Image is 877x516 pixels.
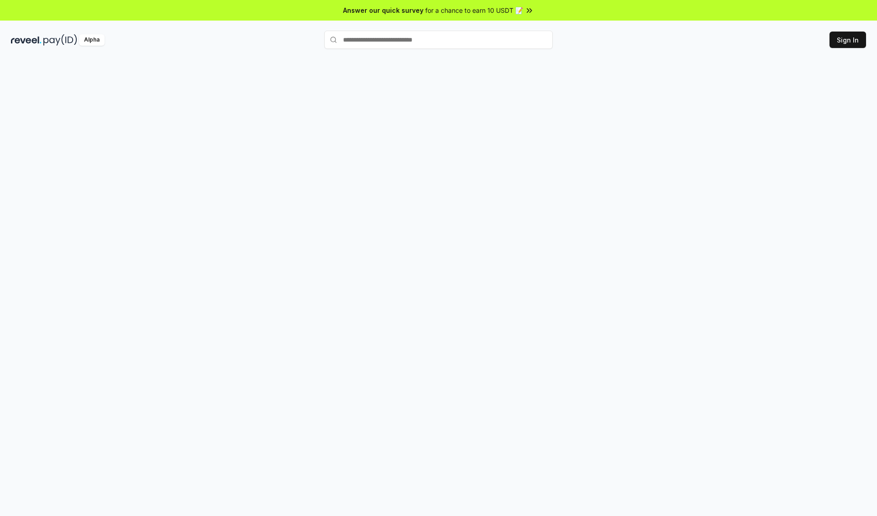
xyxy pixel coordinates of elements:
img: reveel_dark [11,34,42,46]
span: for a chance to earn 10 USDT 📝 [425,5,523,15]
div: Alpha [79,34,105,46]
span: Answer our quick survey [343,5,423,15]
img: pay_id [43,34,77,46]
button: Sign In [829,32,866,48]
